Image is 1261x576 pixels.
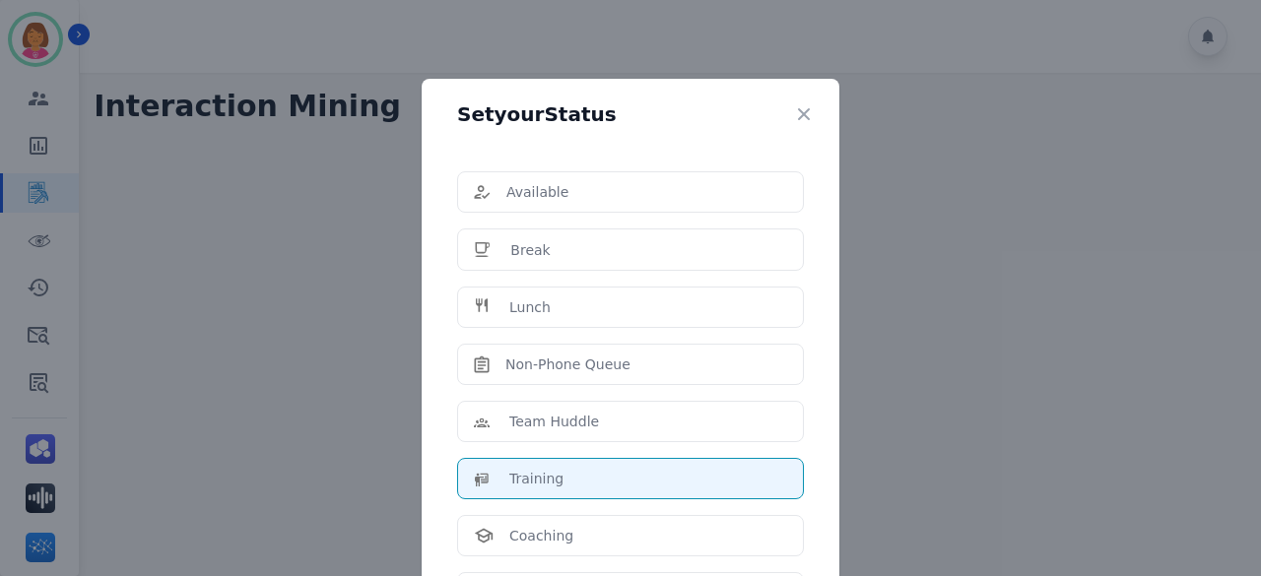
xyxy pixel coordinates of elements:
img: icon [474,239,495,260]
p: Break [510,240,550,260]
img: icon [474,412,494,431]
p: Lunch [509,297,551,317]
img: icon [474,185,491,200]
img: icon [474,355,490,373]
p: Available [506,182,568,202]
p: Team Huddle [509,412,599,431]
img: icon [474,528,494,544]
p: Training [509,469,564,488]
img: icon [474,297,494,317]
p: Coaching [509,526,573,545]
img: icon [474,469,494,488]
h5: Set your Status [457,104,617,124]
p: Non-Phone Queue [505,354,630,374]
